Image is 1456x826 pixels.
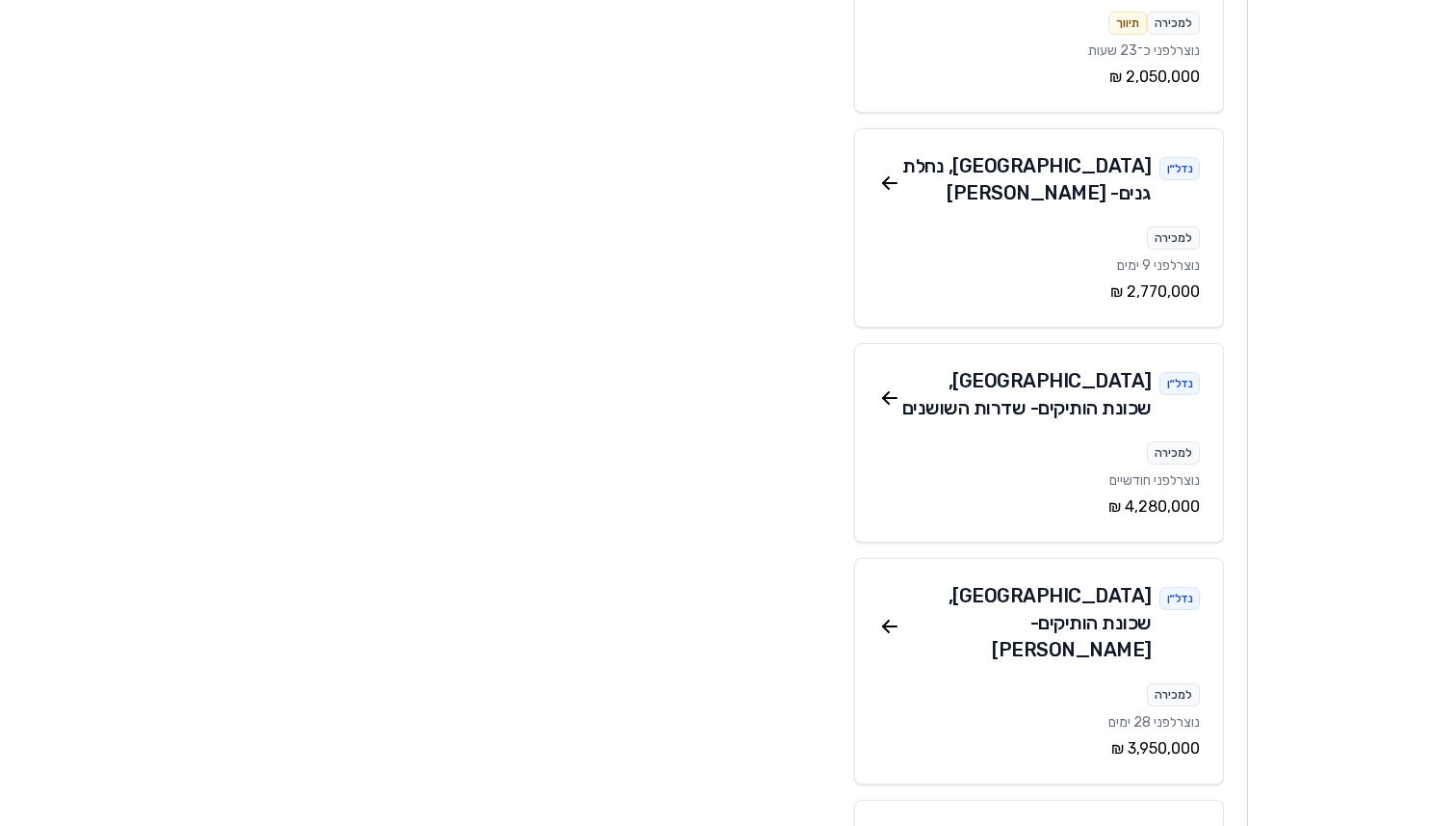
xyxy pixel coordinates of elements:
span: נוצר לפני 28 ימים [1108,714,1200,731]
div: נדל״ן [1159,587,1201,610]
div: ‏4,280,000 ‏₪ [878,495,1200,519]
span: נוצר לפני כ־23 שעות [1088,42,1200,59]
div: למכירה [1147,441,1200,465]
span: נוצר לפני חודשיים [1109,472,1200,489]
div: נדל״ן [1159,372,1201,395]
div: [GEOGRAPHIC_DATA] , שכונת הותיקים - [PERSON_NAME] [901,582,1152,663]
div: נדל״ן [1159,157,1201,180]
div: למכירה [1147,683,1200,706]
div: למכירה [1147,12,1200,35]
div: ‏3,950,000 ‏₪ [878,737,1200,760]
span: נוצר לפני 9 ימים [1117,257,1200,274]
div: תיווך [1108,12,1147,35]
div: ‏2,770,000 ‏₪ [878,280,1200,304]
div: [GEOGRAPHIC_DATA] , שכונת הותיקים - שדרות השושנים [901,367,1152,421]
div: ‏2,050,000 ‏₪ [878,66,1200,89]
div: למכירה [1147,226,1200,250]
div: [GEOGRAPHIC_DATA] , נחלת גנים - [PERSON_NAME] [901,152,1152,206]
